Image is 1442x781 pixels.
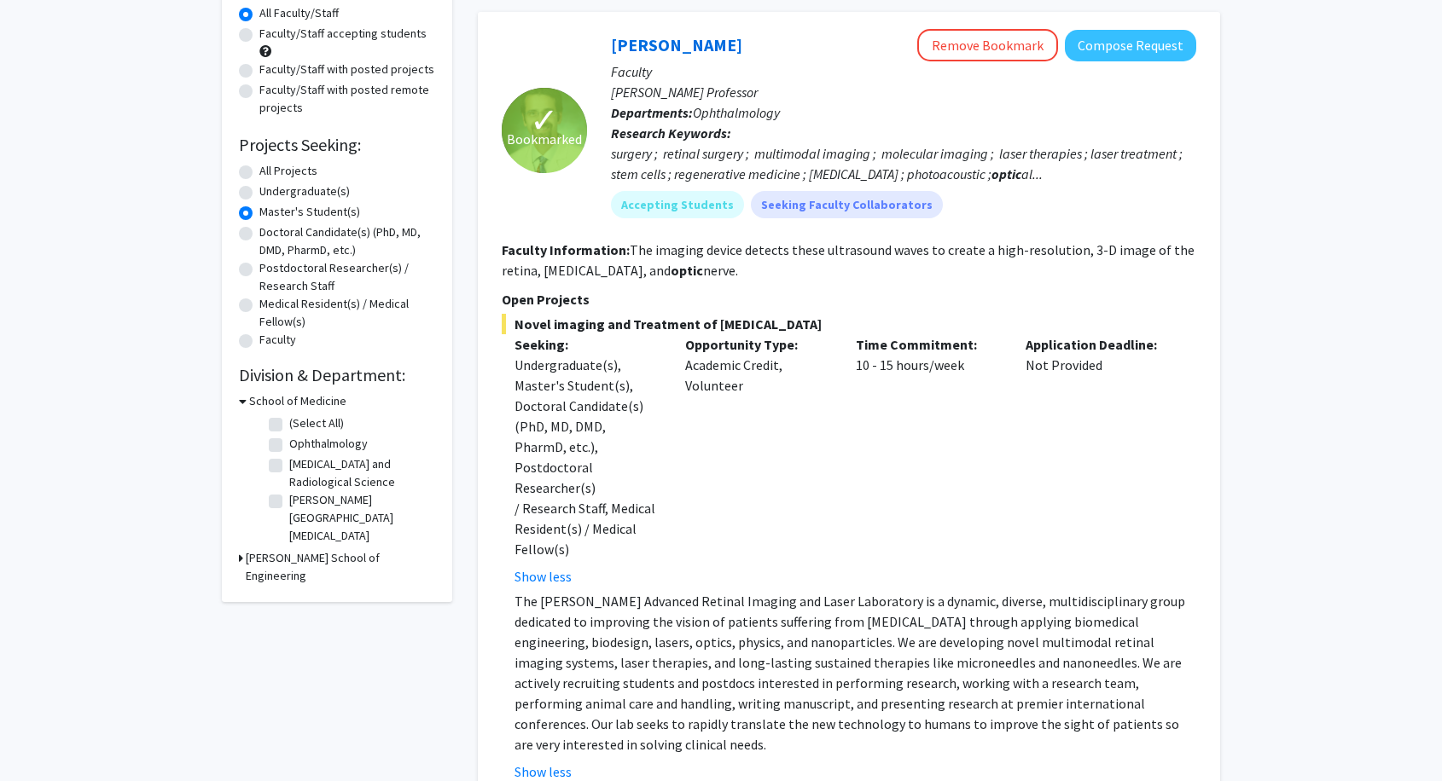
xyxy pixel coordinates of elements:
mat-chip: Seeking Faculty Collaborators [751,191,943,218]
p: [PERSON_NAME] Professor [611,82,1196,102]
a: [PERSON_NAME] [611,34,742,55]
p: Faculty [611,61,1196,82]
div: Academic Credit, Volunteer [672,334,843,587]
label: Faculty/Staff with posted remote projects [259,81,435,117]
label: Ophthalmology [289,435,368,453]
b: optic [671,262,703,279]
span: Bookmarked [507,129,582,149]
p: Time Commitment: [856,334,1001,355]
fg-read-more: The imaging device detects these ultrasound waves to create a high-resolution, 3-D image of the r... [502,241,1195,279]
label: Medical Resident(s) / Medical Fellow(s) [259,295,435,331]
span: Novel imaging and Treatment of [MEDICAL_DATA] [502,314,1196,334]
div: 10 - 15 hours/week [843,334,1014,587]
button: Remove Bookmark [917,29,1058,61]
label: Doctoral Candidate(s) (PhD, MD, DMD, PharmD, etc.) [259,223,435,259]
label: Faculty [259,331,296,349]
b: Research Keywords: [611,124,731,142]
div: surgery ; retinal surgery ; multimodal imaging ; molecular imaging ; laser therapies ; laser trea... [611,143,1196,184]
label: All Projects [259,162,317,180]
p: Seeking: [515,334,660,355]
iframe: Chat [13,704,73,768]
label: [MEDICAL_DATA] and Radiological Science [289,455,431,491]
label: Master's Student(s) [259,203,360,221]
h2: Projects Seeking: [239,135,435,155]
b: Faculty Information: [502,241,630,258]
div: Not Provided [1013,334,1183,587]
b: optic [991,165,1021,182]
p: The [PERSON_NAME] Advanced Retinal Imaging and Laser Laboratory is a dynamic, diverse, multidisci... [515,591,1196,755]
label: Faculty/Staff with posted projects [259,61,434,78]
h3: School of Medicine [249,392,346,410]
h3: [PERSON_NAME] School of Engineering [246,549,435,585]
button: Show less [515,566,572,587]
button: Compose Request to Yannis Paulus [1065,30,1196,61]
p: Application Deadline: [1026,334,1171,355]
label: Faculty/Staff accepting students [259,25,427,43]
mat-chip: Accepting Students [611,191,744,218]
label: Postdoctoral Researcher(s) / Research Staff [259,259,435,295]
h2: Division & Department: [239,365,435,385]
label: [PERSON_NAME][GEOGRAPHIC_DATA][MEDICAL_DATA] [289,491,431,545]
label: Undergraduate(s) [259,182,350,200]
span: ✓ [530,112,559,129]
b: Departments: [611,104,693,121]
p: Open Projects [502,289,1196,310]
span: Ophthalmology [693,104,780,121]
p: Opportunity Type: [685,334,830,355]
div: Undergraduate(s), Master's Student(s), Doctoral Candidate(s) (PhD, MD, DMD, PharmD, etc.), Postdo... [515,355,660,559]
label: (Select All) [289,414,344,432]
label: All Faculty/Staff [259,4,339,22]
